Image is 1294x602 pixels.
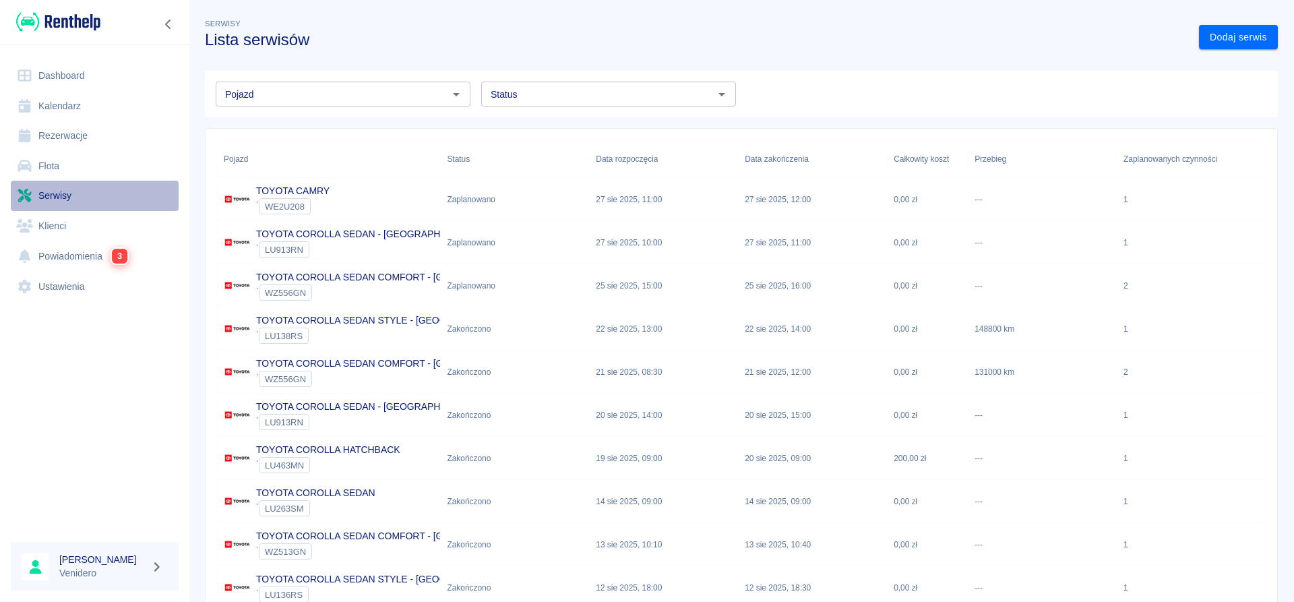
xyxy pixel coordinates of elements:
p: 20 sie 2025, 15:00 [745,409,811,421]
p: 19 sie 2025, 09:00 [596,452,662,464]
span: LU136RS [259,590,308,600]
div: ` [256,500,375,516]
div: Przebieg [975,140,1006,178]
img: Image [224,445,251,472]
div: Zakończono [447,495,491,508]
div: 1 [1123,582,1128,594]
div: --- [968,178,1117,221]
p: Venidero [59,566,146,580]
a: Ustawienia [11,272,179,302]
span: LU463MN [259,460,309,471]
div: Zakończono [447,452,491,464]
div: Zaplanowanych czynności [1123,140,1217,178]
button: Zwiń nawigację [158,16,179,33]
div: Data rozpoczęcia [589,140,738,178]
div: --- [968,394,1117,437]
div: Zaplanowanych czynności [1117,140,1266,178]
span: WE2U208 [259,202,310,212]
button: Otwórz [712,85,731,104]
p: TOYOTA COROLLA HATCHBACK [256,443,400,457]
img: Image [224,359,251,386]
div: --- [968,264,1117,307]
div: Zakończono [447,409,491,421]
div: Pojazd [217,140,440,178]
p: 27 sie 2025, 11:00 [596,193,662,206]
p: 14 sie 2025, 09:00 [745,495,811,508]
img: Image [224,186,251,213]
a: Klienci [11,211,179,241]
div: 1 [1123,539,1128,551]
p: TOYOTA CAMRY [256,184,330,198]
a: Kalendarz [11,91,179,121]
p: TOYOTA COROLLA SEDAN STYLE - [GEOGRAPHIC_DATA] [256,313,514,328]
div: 0,00 zł [887,523,968,566]
p: 21 sie 2025, 08:30 [596,366,662,378]
div: 2 [1123,280,1128,292]
div: Całkowity koszt [894,140,949,178]
p: TOYOTA COROLLA SEDAN [256,486,375,500]
p: 27 sie 2025, 10:00 [596,237,662,249]
div: 1 [1123,495,1128,508]
span: Serwisy [205,20,241,28]
div: ` [256,284,531,301]
div: ` [256,328,514,344]
span: LU138RS [259,331,308,341]
div: Zakończono [447,366,491,378]
p: 27 sie 2025, 11:00 [745,237,811,249]
p: TOYOTA COROLLA SEDAN COMFORT - [GEOGRAPHIC_DATA] [256,357,531,371]
p: TOYOTA COROLLA SEDAN - [GEOGRAPHIC_DATA] [256,400,481,414]
div: Pojazd [224,140,248,178]
div: --- [968,480,1117,523]
div: --- [968,523,1117,566]
div: Data rozpoczęcia [596,140,658,178]
a: Rezerwacje [11,121,179,151]
div: 148800 km [968,307,1117,351]
div: ` [256,241,481,258]
div: 1 [1123,409,1128,421]
img: Image [224,315,251,342]
div: 0,00 zł [887,221,968,264]
h6: [PERSON_NAME] [59,553,146,566]
div: Data zakończenia [745,140,809,178]
div: Status [440,140,589,178]
div: 0,00 zł [887,178,968,221]
div: 1 [1123,323,1128,335]
p: 20 sie 2025, 09:00 [745,452,811,464]
div: ` [256,414,481,430]
div: ` [256,198,330,214]
img: Image [224,488,251,515]
div: 1 [1123,452,1128,464]
a: Dashboard [11,61,179,91]
div: 0,00 zł [887,264,968,307]
div: Zaplanowano [447,193,495,206]
div: 0,00 zł [887,480,968,523]
p: 22 sie 2025, 14:00 [745,323,811,335]
img: Image [224,574,251,601]
div: Data zakończenia [738,140,887,178]
div: 1 [1123,193,1128,206]
p: 14 sie 2025, 09:00 [596,495,662,508]
img: Image [224,272,251,299]
span: 3 [112,249,127,264]
p: 20 sie 2025, 14:00 [596,409,662,421]
p: TOYOTA COROLLA SEDAN COMFORT - [GEOGRAPHIC_DATA] [256,270,531,284]
div: Zaplanowano [447,280,495,292]
div: 0,00 zł [887,394,968,437]
div: ` [256,457,400,473]
div: Przebieg [968,140,1117,178]
div: ` [256,543,531,560]
img: Image [224,402,251,429]
span: LU913RN [259,417,309,427]
div: 2 [1123,366,1128,378]
div: 0,00 zł [887,351,968,394]
p: 27 sie 2025, 12:00 [745,193,811,206]
span: LU913RN [259,245,309,255]
div: Zaplanowano [447,237,495,249]
div: Zakończono [447,582,491,594]
div: Całkowity koszt [887,140,968,178]
a: Renthelp logo [11,11,100,33]
a: Serwisy [11,181,179,211]
div: Zakończono [447,539,491,551]
a: Dodaj serwis [1199,25,1278,50]
div: Status [447,140,470,178]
